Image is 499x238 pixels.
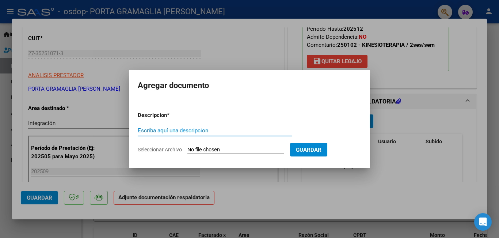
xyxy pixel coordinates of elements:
[138,79,361,92] h2: Agregar documento
[296,147,321,153] span: Guardar
[138,111,205,120] p: Descripcion
[138,147,182,152] span: Seleccionar Archivo
[290,143,327,156] button: Guardar
[474,213,492,231] div: Open Intercom Messenger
